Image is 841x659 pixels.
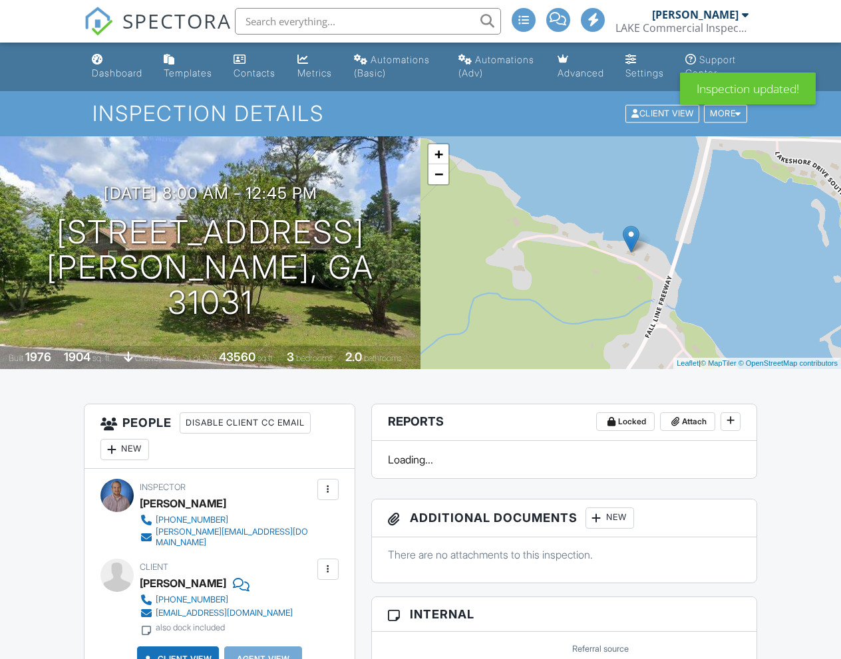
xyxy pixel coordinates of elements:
div: Contacts [234,67,275,78]
span: sq. ft. [92,353,111,363]
a: Automations (Advanced) [453,48,542,86]
a: SPECTORA [84,18,232,46]
div: [PERSON_NAME] [140,493,226,513]
a: Support Center [680,48,755,86]
span: Inspector [140,482,186,492]
a: Metrics [292,48,338,86]
div: Client View [625,105,699,123]
div: New [586,507,634,529]
div: [PERSON_NAME] [652,8,739,21]
div: [PERSON_NAME][EMAIL_ADDRESS][DOMAIN_NAME] [156,527,313,548]
a: Client View [624,108,703,118]
div: Templates [164,67,212,78]
a: © OpenStreetMap contributors [739,359,838,367]
h1: [STREET_ADDRESS] [PERSON_NAME], GA 31031 [21,215,399,320]
div: Inspection updated! [680,72,816,104]
span: Built [9,353,23,363]
div: Dashboard [92,67,142,78]
div: | [673,358,841,369]
span: bedrooms [296,353,333,363]
span: bathrooms [364,353,402,363]
div: also dock included [156,622,225,633]
div: More [704,105,747,123]
div: 43560 [219,350,255,364]
h3: Additional Documents [372,499,757,537]
a: [PHONE_NUMBER] [140,513,313,527]
div: [PERSON_NAME] [140,573,226,593]
a: © MapTiler [701,359,737,367]
a: Contacts [228,48,281,86]
div: [PHONE_NUMBER] [156,515,228,525]
h3: People [84,404,354,469]
h3: Internal [372,597,757,632]
div: 1904 [64,350,90,364]
a: Leaflet [677,359,699,367]
div: 1976 [25,350,51,364]
div: 3 [287,350,294,364]
span: sq.ft. [257,353,274,363]
div: Advanced [558,67,604,78]
div: Metrics [297,67,332,78]
a: Zoom in [428,144,448,164]
span: Client [140,562,168,572]
a: [PHONE_NUMBER] [140,593,293,606]
div: New [100,439,149,460]
div: [EMAIL_ADDRESS][DOMAIN_NAME] [156,608,293,618]
span: Lot Size [189,353,217,363]
a: Zoom out [428,164,448,184]
img: The Best Home Inspection Software - Spectora [84,7,113,36]
div: LAKE Commercial Inspections & Consulting, llc. [615,21,749,35]
div: Disable Client CC Email [180,412,311,434]
input: Search everything... [235,8,501,35]
div: Support Center [685,54,736,78]
div: Automations (Basic) [354,54,430,78]
label: Referral source [572,643,629,655]
div: Settings [625,67,664,78]
div: Automations (Adv) [458,54,534,78]
a: [PERSON_NAME][EMAIL_ADDRESS][DOMAIN_NAME] [140,527,313,548]
h1: Inspection Details [92,102,749,125]
a: Dashboard [86,48,148,86]
div: 2.0 [345,350,362,364]
a: Settings [620,48,669,86]
h3: [DATE] 8:00 am - 12:45 pm [104,184,317,202]
a: Templates [158,48,218,86]
p: There are no attachments to this inspection. [388,547,741,562]
div: [PHONE_NUMBER] [156,594,228,605]
a: Advanced [552,48,609,86]
span: SPECTORA [122,7,232,35]
span: crawlspace [135,353,176,363]
a: Automations (Basic) [349,48,442,86]
a: [EMAIL_ADDRESS][DOMAIN_NAME] [140,606,293,620]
